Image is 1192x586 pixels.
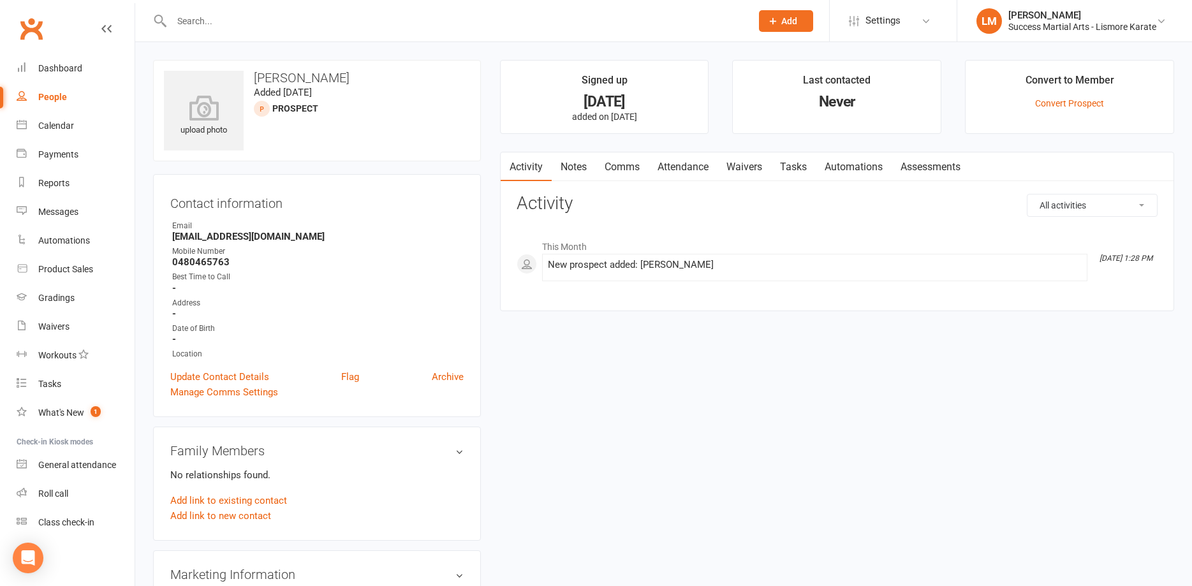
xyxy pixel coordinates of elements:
strong: 0480465763 [172,256,464,268]
a: Reports [17,169,135,198]
div: New prospect added: [PERSON_NAME] [548,260,1082,270]
h3: Activity [517,194,1158,214]
a: Automations [17,226,135,255]
a: Flag [341,369,359,385]
div: upload photo [164,95,244,137]
a: General attendance kiosk mode [17,451,135,480]
strong: - [172,308,464,319]
div: Success Martial Arts - Lismore Karate [1008,21,1156,33]
div: People [38,92,67,102]
time: Added [DATE] [254,87,312,98]
strong: [EMAIL_ADDRESS][DOMAIN_NAME] [172,231,464,242]
p: added on [DATE] [512,112,697,122]
a: Convert Prospect [1035,98,1104,108]
div: Location [172,348,464,360]
div: Automations [38,235,90,245]
p: No relationships found. [170,467,464,483]
div: Roll call [38,488,68,499]
h3: Contact information [170,191,464,210]
a: Update Contact Details [170,369,269,385]
div: Signed up [582,72,628,95]
a: Notes [552,152,596,182]
button: Add [759,10,813,32]
a: What's New1 [17,399,135,427]
div: Class check-in [38,517,94,527]
div: Dashboard [38,63,82,73]
span: Add [781,16,797,26]
div: Payments [38,149,78,159]
a: Clubworx [15,13,47,45]
a: Gradings [17,284,135,312]
span: 1 [91,406,101,417]
h3: Family Members [170,444,464,458]
strong: - [172,333,464,345]
div: Gradings [38,293,75,303]
a: Activity [501,152,552,182]
div: Last contacted [803,72,871,95]
a: Tasks [771,152,816,182]
a: Roll call [17,480,135,508]
div: Messages [38,207,78,217]
div: LM [976,8,1002,34]
h3: [PERSON_NAME] [164,71,470,85]
div: Product Sales [38,264,93,274]
a: Archive [432,369,464,385]
div: Email [172,220,464,232]
h3: Marketing Information [170,568,464,582]
span: Settings [865,6,901,35]
div: Workouts [38,350,77,360]
a: Payments [17,140,135,169]
a: Product Sales [17,255,135,284]
a: Add link to new contact [170,508,271,524]
a: Comms [596,152,649,182]
div: Date of Birth [172,323,464,335]
div: Address [172,297,464,309]
div: Never [744,95,929,108]
input: Search... [168,12,742,30]
div: Mobile Number [172,245,464,258]
a: Tasks [17,370,135,399]
div: Open Intercom Messenger [13,543,43,573]
a: Messages [17,198,135,226]
a: Automations [816,152,892,182]
div: Tasks [38,379,61,389]
div: Convert to Member [1026,72,1114,95]
a: Calendar [17,112,135,140]
div: Best Time to Call [172,271,464,283]
a: Assessments [892,152,969,182]
i: [DATE] 1:28 PM [1100,254,1152,263]
snap: prospect [272,103,318,114]
a: Attendance [649,152,717,182]
li: This Month [517,233,1158,254]
a: Waivers [17,312,135,341]
a: Manage Comms Settings [170,385,278,400]
a: Class kiosk mode [17,508,135,537]
div: What's New [38,407,84,418]
div: Calendar [38,121,74,131]
div: [PERSON_NAME] [1008,10,1156,21]
div: Waivers [38,321,70,332]
div: General attendance [38,460,116,470]
a: Waivers [717,152,771,182]
div: Reports [38,178,70,188]
div: [DATE] [512,95,697,108]
a: People [17,83,135,112]
a: Workouts [17,341,135,370]
a: Add link to existing contact [170,493,287,508]
a: Dashboard [17,54,135,83]
strong: - [172,282,464,294]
